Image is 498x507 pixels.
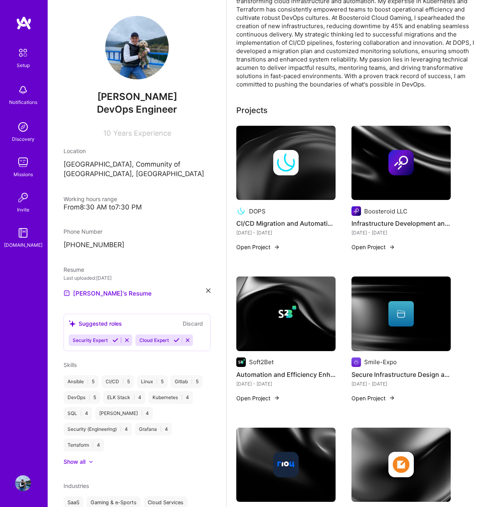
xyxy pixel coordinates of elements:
div: Missions [14,170,33,179]
a: [PERSON_NAME]'s Resume [64,288,152,298]
div: SQL 4 [64,407,92,420]
i: Accept [112,337,118,343]
span: | [89,394,90,401]
div: Location [64,147,210,155]
span: 10 [103,129,111,137]
span: Working hours range [64,196,117,202]
div: Ansible 5 [64,375,98,388]
div: Terraform 4 [64,439,104,451]
img: Invite [15,190,31,205]
img: setup [15,44,31,61]
span: | [87,378,89,385]
div: Gitlab 5 [171,375,203,388]
button: Open Project [236,243,280,251]
div: Smile-Expo [364,358,397,366]
h4: Automation and Efficiency Enhancement [236,369,336,380]
div: Security (Engineering) 4 [64,423,132,436]
img: guide book [15,225,31,241]
img: Company logo [273,301,299,326]
img: Company logo [351,206,361,216]
span: | [141,410,143,417]
i: Accept [174,337,180,343]
div: [DATE] - [DATE] [236,229,336,237]
i: Reject [124,337,130,343]
div: DevOps 5 [64,391,100,404]
a: User Avatar [13,475,33,491]
img: Company logo [236,357,246,367]
div: Suggested roles [69,319,122,328]
div: Linux 5 [137,375,168,388]
span: Phone Number [64,228,102,235]
img: Company logo [236,206,246,216]
span: | [120,426,122,432]
div: Soft2Bet [249,358,274,366]
img: Company logo [351,357,361,367]
span: Industries [64,482,89,489]
div: Invite [17,205,29,214]
div: Notifications [9,98,37,106]
img: teamwork [15,154,31,170]
button: Discard [180,319,205,328]
img: Resume [64,290,70,296]
img: cover [351,126,451,200]
div: Kubernetes 4 [149,391,193,404]
div: [PERSON_NAME] 4 [95,407,153,420]
p: [GEOGRAPHIC_DATA], Community of [GEOGRAPHIC_DATA], [GEOGRAPHIC_DATA] [64,160,210,179]
span: | [133,394,135,401]
h4: CI/CD Migration and Automation Strategy [236,218,336,229]
img: logo [16,16,32,30]
span: Skills [64,361,77,368]
img: cover [236,428,336,502]
img: arrow-right [274,244,280,250]
span: [PERSON_NAME] [64,91,210,103]
div: Boosteroid LLC [364,207,407,215]
div: Setup [17,61,30,69]
span: DevOps Engineer [97,104,177,115]
div: [DOMAIN_NAME] [4,241,42,249]
img: cover [351,428,451,502]
i: Reject [185,337,191,343]
span: Cloud Expert [139,337,169,343]
div: [DATE] - [DATE] [351,229,451,237]
button: Open Project [236,394,280,402]
div: Show all [64,458,85,466]
img: Company logo [273,150,299,175]
button: Open Project [351,243,395,251]
i: icon Close [206,288,210,293]
div: [DATE] - [DATE] [351,380,451,388]
span: | [191,378,193,385]
div: DOPS [249,207,266,215]
span: | [122,378,124,385]
img: arrow-right [274,395,280,401]
div: Last uploaded: [DATE] [64,274,210,282]
img: arrow-right [389,395,395,401]
span: Years Experience [113,129,171,137]
button: Open Project [351,394,395,402]
img: Company logo [388,150,414,175]
div: ELK Stack 4 [103,391,145,404]
img: arrow-right [389,244,395,250]
img: User Avatar [15,475,31,491]
span: | [80,410,82,417]
span: | [181,394,183,401]
div: Projects [236,104,268,116]
span: Security Expert [73,337,108,343]
div: From 8:30 AM to 7:30 PM [64,203,210,211]
span: | [160,426,162,432]
span: Resume [64,266,84,273]
span: | [92,442,94,448]
img: User Avatar [105,16,169,79]
h4: Infrastructure Development and DevOps Culture [351,218,451,229]
img: bell [15,82,31,98]
img: cover [236,126,336,200]
div: CI/CD 5 [102,375,134,388]
img: cover [236,277,336,351]
p: [PHONE_NUMBER] [64,240,210,250]
img: Company logo [273,452,299,477]
img: cover [351,277,451,351]
i: icon SuggestedTeams [69,320,75,327]
span: | [156,378,158,385]
h4: Secure Infrastructure Design and Automation [351,369,451,380]
img: Company logo [388,452,414,477]
div: Grafana 4 [135,423,172,436]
